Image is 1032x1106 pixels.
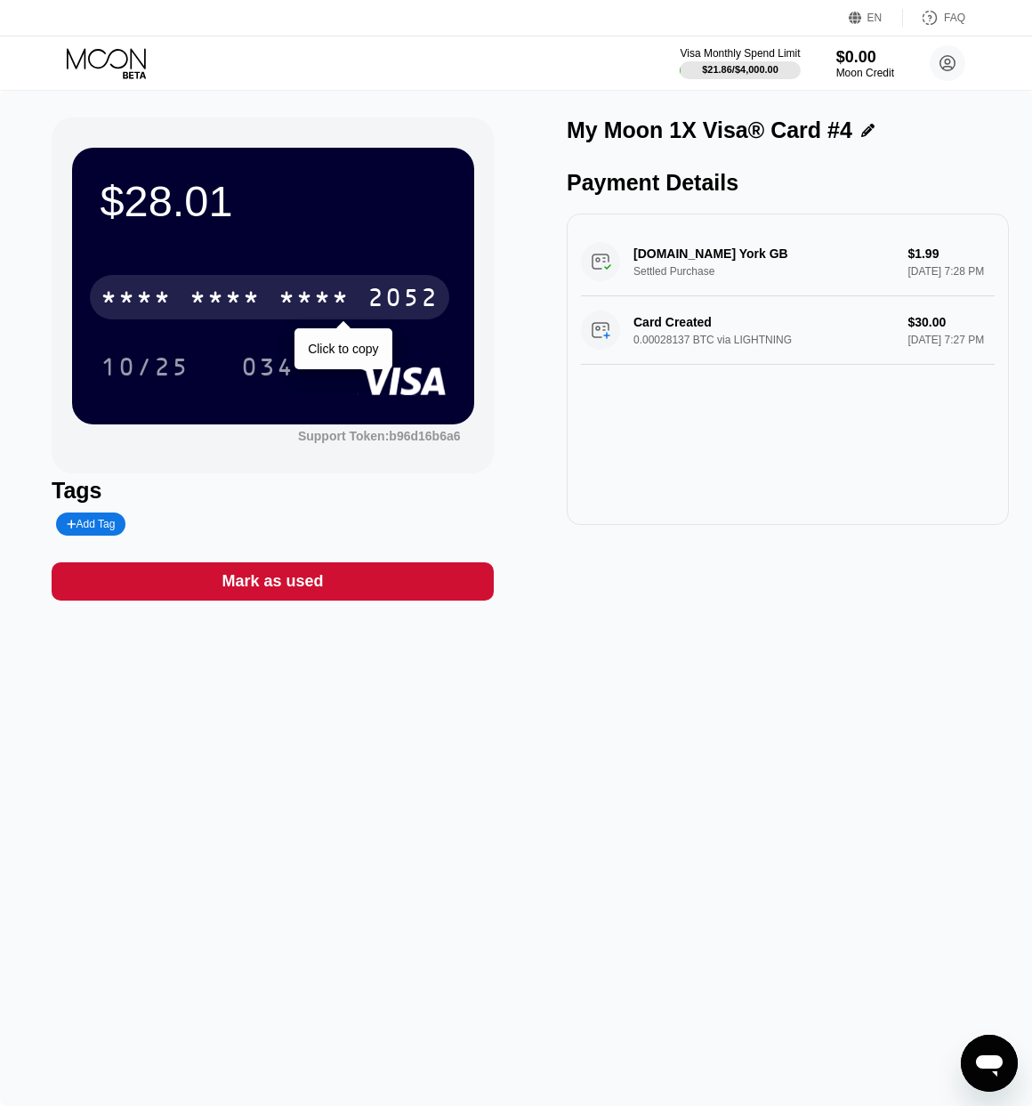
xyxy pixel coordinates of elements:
div: Add Tag [56,513,125,536]
div: $21.86 / $4,000.00 [702,64,778,75]
iframe: Button to launch messaging window [961,1035,1018,1092]
div: Support Token: b96d16b6a6 [298,429,461,443]
div: Visa Monthly Spend Limit$21.86/$4,000.00 [680,47,800,79]
div: $0.00Moon Credit [836,48,894,79]
div: Mark as used [52,562,494,601]
div: Support Token:b96d16b6a6 [298,429,461,443]
div: Tags [52,478,494,504]
div: $0.00 [836,48,894,67]
div: Payment Details [567,170,1009,196]
div: FAQ [903,9,965,27]
div: FAQ [944,12,965,24]
div: Click to copy [308,342,378,356]
div: 10/25 [101,355,189,383]
div: Add Tag [67,518,115,530]
div: Moon Credit [836,67,894,79]
div: My Moon 1X Visa® Card #4 [567,117,852,143]
div: $28.01 [101,176,446,226]
div: 034 [228,344,308,389]
div: 034 [241,355,294,383]
div: 10/25 [87,344,203,389]
div: EN [867,12,883,24]
div: 2052 [367,286,439,314]
div: Visa Monthly Spend Limit [680,47,800,60]
div: Mark as used [222,571,323,592]
div: EN [849,9,903,27]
